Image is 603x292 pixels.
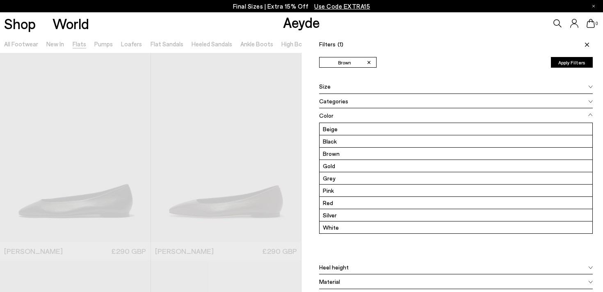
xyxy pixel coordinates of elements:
span: Size [319,82,331,91]
p: Final Sizes | Extra 15% Off [233,1,370,11]
a: Shop [4,16,36,31]
a: 0 [587,19,595,28]
span: Navigate to /collections/ss25-final-sizes [314,2,370,10]
label: Black [320,135,592,147]
a: World [53,16,89,31]
span: Brown [338,59,351,66]
label: Grey [320,172,592,184]
label: Brown [320,148,592,160]
span: (1) [338,41,343,48]
span: Heel height [319,263,349,271]
button: Apply Filters [551,57,593,68]
span: ✕ [367,58,371,67]
label: Beige [320,123,592,135]
span: Color [319,111,333,120]
label: Pink [320,185,592,196]
span: Filters [319,41,343,48]
label: Red [320,197,592,209]
span: Material [319,277,340,286]
span: Categories [319,97,348,105]
span: 0 [595,21,599,26]
label: Gold [320,160,592,172]
a: Aeyde [283,14,320,31]
label: Silver [320,209,592,221]
label: White [320,221,592,233]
